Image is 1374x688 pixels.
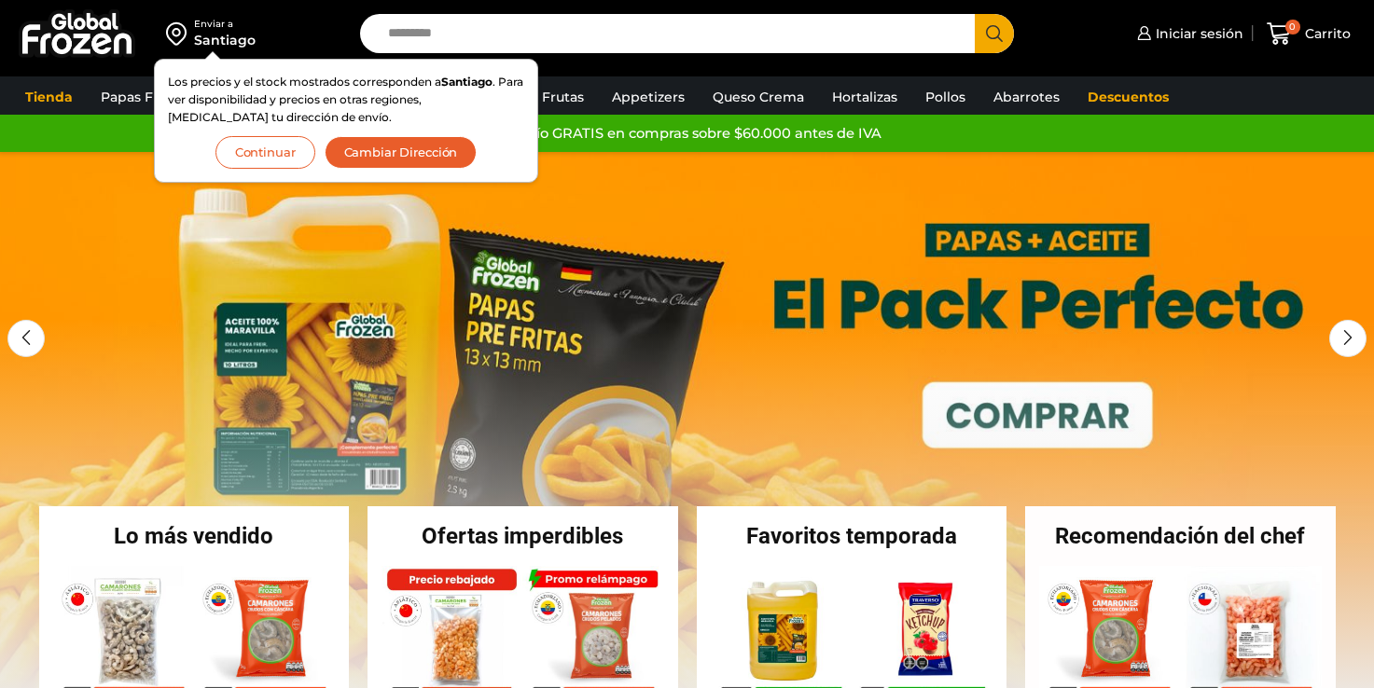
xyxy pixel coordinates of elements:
div: Previous slide [7,320,45,357]
a: Appetizers [603,79,694,115]
a: Iniciar sesión [1132,15,1243,52]
a: Tienda [16,79,82,115]
strong: Santiago [441,75,493,89]
a: Abarrotes [984,79,1069,115]
a: Papas Fritas [91,79,191,115]
span: Carrito [1300,24,1351,43]
h2: Favoritos temporada [697,525,1007,547]
img: address-field-icon.svg [166,18,194,49]
h2: Recomendación del chef [1025,525,1336,547]
div: Next slide [1329,320,1367,357]
button: Cambiar Dirección [325,136,478,169]
a: Hortalizas [823,79,907,115]
h2: Lo más vendido [39,525,350,547]
span: Iniciar sesión [1151,24,1243,43]
a: Pollos [916,79,975,115]
a: Descuentos [1078,79,1178,115]
h2: Ofertas imperdibles [368,525,678,547]
button: Search button [975,14,1014,53]
div: Enviar a [194,18,256,31]
div: Santiago [194,31,256,49]
button: Continuar [215,136,315,169]
span: 0 [1285,20,1300,34]
a: 0 Carrito [1262,12,1355,56]
a: Queso Crema [703,79,813,115]
p: Los precios y el stock mostrados corresponden a . Para ver disponibilidad y precios en otras regi... [168,73,524,127]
